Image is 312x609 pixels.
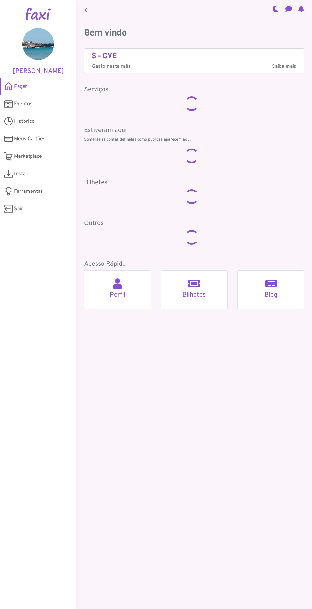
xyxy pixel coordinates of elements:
h5: Blog [245,291,296,299]
span: Instalar [14,170,31,178]
span: Meus Cartões [14,135,46,143]
span: Saiba mais [272,63,296,70]
a: $ - CVE Gasto neste mêsSaiba mais [92,51,296,71]
h4: $ - CVE [92,51,296,60]
span: Histórico [14,118,35,125]
h5: Serviços [84,86,304,94]
a: Blog [237,270,304,309]
p: Somente as contas definidas como públicas aparecem aqui. [84,137,304,143]
p: Gasto neste mês [92,63,296,70]
h5: Perfil [92,291,143,299]
h5: Outros [84,220,304,227]
span: Ferramentas [14,188,43,195]
h3: Bem vindo [84,27,304,38]
span: Sair [14,205,23,213]
h5: Bilhetes [84,179,304,186]
span: Pagar [14,83,27,90]
h5: Bilhetes [169,291,220,299]
a: Bilhetes [161,270,228,309]
span: Eventos [14,100,32,108]
a: [PERSON_NAME] [10,28,67,75]
h5: Acesso Rápido [84,260,304,268]
a: Perfil [84,270,151,309]
span: Marketplace [14,153,42,160]
h5: Estiveram aqui [84,127,304,134]
h5: [PERSON_NAME] [10,67,67,75]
